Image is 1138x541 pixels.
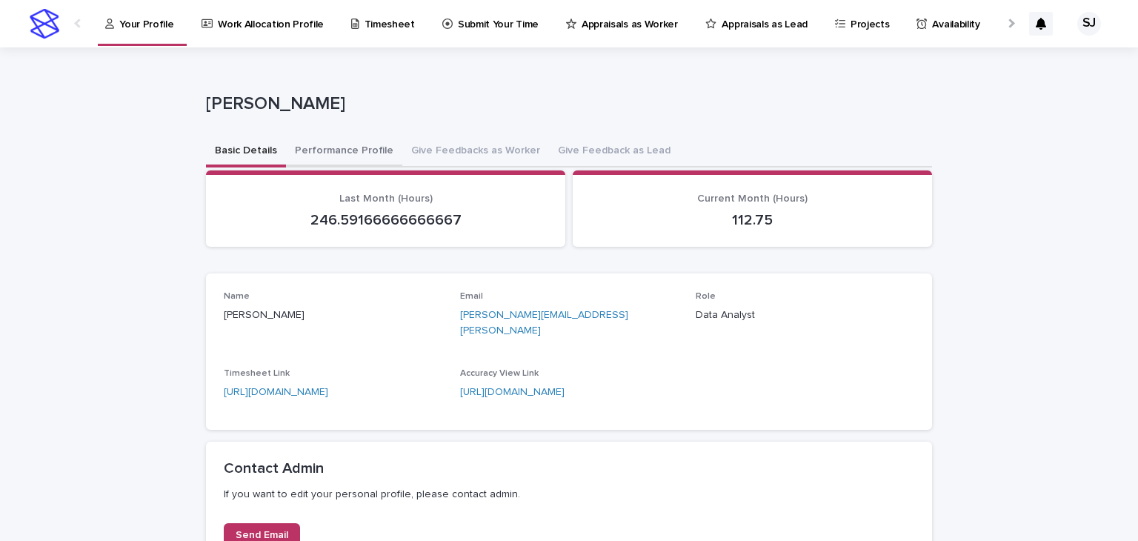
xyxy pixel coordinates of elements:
button: Give Feedbacks as Worker [402,136,549,167]
span: Send Email [236,530,288,540]
h2: Contact Admin [224,459,914,477]
p: [PERSON_NAME] [206,93,926,115]
a: [URL][DOMAIN_NAME] [224,387,328,397]
button: Performance Profile [286,136,402,167]
button: Basic Details [206,136,286,167]
p: 112.75 [590,211,914,229]
p: 246.59166666666667 [224,211,548,229]
a: [URL][DOMAIN_NAME] [460,387,565,397]
span: Timesheet Link [224,369,290,378]
span: Last Month (Hours) [339,193,433,204]
span: Accuracy View Link [460,369,539,378]
span: Role [696,292,716,301]
p: [PERSON_NAME] [224,308,442,323]
span: Name [224,292,250,301]
a: [PERSON_NAME][EMAIL_ADDRESS][PERSON_NAME] [460,310,628,336]
img: stacker-logo-s-only.png [30,9,59,39]
p: Data Analyst [696,308,914,323]
span: Current Month (Hours) [697,193,808,204]
span: Email [460,292,483,301]
p: If you want to edit your personal profile, please contact admin. [224,488,914,501]
div: SJ [1077,12,1101,36]
button: Give Feedback as Lead [549,136,679,167]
